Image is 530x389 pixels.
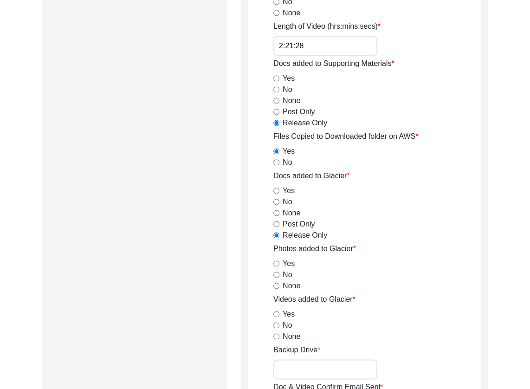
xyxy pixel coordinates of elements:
label: Release Only [283,230,327,241]
label: Videos added to Glacier [273,294,355,305]
label: Docs added to Glacier [273,170,350,182]
label: None [283,280,300,292]
label: Post Only [283,219,315,230]
label: Yes [283,309,295,320]
label: No [283,157,292,168]
label: Length of Video (hrs:mins:secs) [273,21,381,32]
label: None [283,207,300,219]
label: Release Only [283,117,327,129]
label: None [283,331,300,342]
label: Files Copied to Downloaded folder on AWS [273,131,418,142]
label: Docs added to Supporting Materials [273,58,394,69]
label: None [283,95,300,106]
label: Backup Drive [273,344,320,356]
label: Yes [283,73,295,84]
label: Yes [283,258,295,269]
label: No [283,320,292,331]
label: Photos added to Glacier [273,243,356,254]
label: None [283,7,300,19]
label: Yes [283,185,295,196]
label: No [283,196,292,207]
label: Yes [283,146,295,157]
label: No [283,269,292,280]
label: Post Only [283,106,315,117]
label: No [283,84,292,95]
